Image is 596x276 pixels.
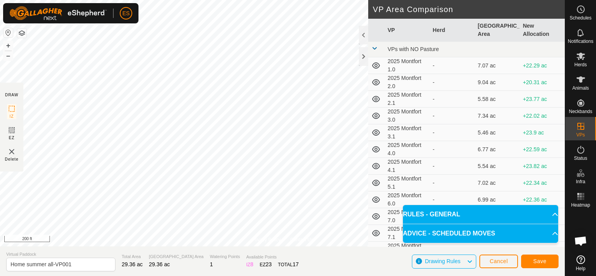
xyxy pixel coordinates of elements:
[290,236,313,243] a: Contact Us
[475,108,520,124] td: 7.34 ac
[574,62,587,67] span: Herds
[385,124,430,141] td: 2025 Montfort 3.1
[246,254,299,260] span: Available Points
[5,92,18,98] div: DRAW
[475,74,520,91] td: 9.04 ac
[569,16,591,20] span: Schedules
[571,203,590,207] span: Heatmap
[475,19,520,42] th: [GEOGRAPHIC_DATA] Area
[4,28,13,37] button: Reset Map
[385,191,430,208] td: 2025 Montfort 6.0
[433,196,472,204] div: -
[252,236,281,243] a: Privacy Policy
[565,252,596,274] a: Help
[403,205,558,224] p-accordion-header: RULES - GENERAL
[385,158,430,175] td: 2025 Montfort 4.1
[433,112,472,120] div: -
[403,210,460,219] span: RULES - GENERAL
[576,179,585,184] span: Infra
[475,191,520,208] td: 6.99 ac
[433,145,472,154] div: -
[7,147,16,156] img: VP
[490,258,508,264] span: Cancel
[250,261,254,267] span: 8
[6,251,115,258] span: Virtual Paddock
[5,156,19,162] span: Delete
[475,124,520,141] td: 5.46 ac
[429,19,475,42] th: Herd
[10,113,14,119] span: IZ
[520,91,565,108] td: +23.77 ac
[403,229,495,238] span: ADVICE - SCHEDULED MOVES
[373,5,565,14] h2: VP Area Comparison
[433,179,472,187] div: -
[520,175,565,191] td: +22.34 ac
[572,86,589,90] span: Animals
[433,162,472,170] div: -
[9,135,15,141] span: EZ
[433,95,472,103] div: -
[385,74,430,91] td: 2025 Montfort 2.0
[4,41,13,50] button: +
[520,124,565,141] td: +23.9 ac
[210,253,240,260] span: Watering Points
[475,141,520,158] td: 6.77 ac
[385,175,430,191] td: 2025 Montfort 5.1
[576,266,585,271] span: Help
[425,258,460,264] span: Drawing Rules
[520,57,565,74] td: +22.29 ac
[293,261,299,267] span: 17
[388,46,439,52] span: VPs with NO Pasture
[576,133,585,137] span: VPs
[479,255,518,268] button: Cancel
[9,6,107,20] img: Gallagher Logo
[569,109,592,114] span: Neckbands
[520,74,565,91] td: +20.31 ac
[385,225,430,242] td: 2025 Montfort 7.1
[574,156,587,161] span: Status
[520,158,565,175] td: +23.82 ac
[385,57,430,74] td: 2025 Montfort 1.0
[520,191,565,208] td: +22.36 ac
[403,224,558,243] p-accordion-header: ADVICE - SCHEDULED MOVES
[520,19,565,42] th: New Allocation
[246,260,253,269] div: IZ
[433,246,472,254] div: -
[520,141,565,158] td: +22.59 ac
[122,261,143,267] span: 29.36 ac
[433,62,472,70] div: -
[569,229,592,253] a: Open chat
[385,208,430,225] td: 2025 Montfort 7.0
[521,255,559,268] button: Save
[385,19,430,42] th: VP
[385,108,430,124] td: 2025 Montfort 3.0
[278,260,299,269] div: TOTAL
[520,108,565,124] td: +22.02 ac
[17,28,27,38] button: Map Layers
[122,9,130,18] span: ES
[4,51,13,60] button: –
[385,242,430,258] td: 2025 Montfort 8.0
[149,261,170,267] span: 29.36 ac
[475,175,520,191] td: 7.02 ac
[266,261,272,267] span: 23
[210,261,213,267] span: 1
[385,91,430,108] td: 2025 Montfort 2.1
[475,57,520,74] td: 7.07 ac
[260,260,272,269] div: EZ
[385,141,430,158] td: 2025 Montfort 4.0
[533,258,546,264] span: Save
[433,78,472,87] div: -
[149,253,204,260] span: [GEOGRAPHIC_DATA] Area
[122,253,143,260] span: Total Area
[475,158,520,175] td: 5.54 ac
[475,91,520,108] td: 5.58 ac
[433,129,472,137] div: -
[568,39,593,44] span: Notifications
